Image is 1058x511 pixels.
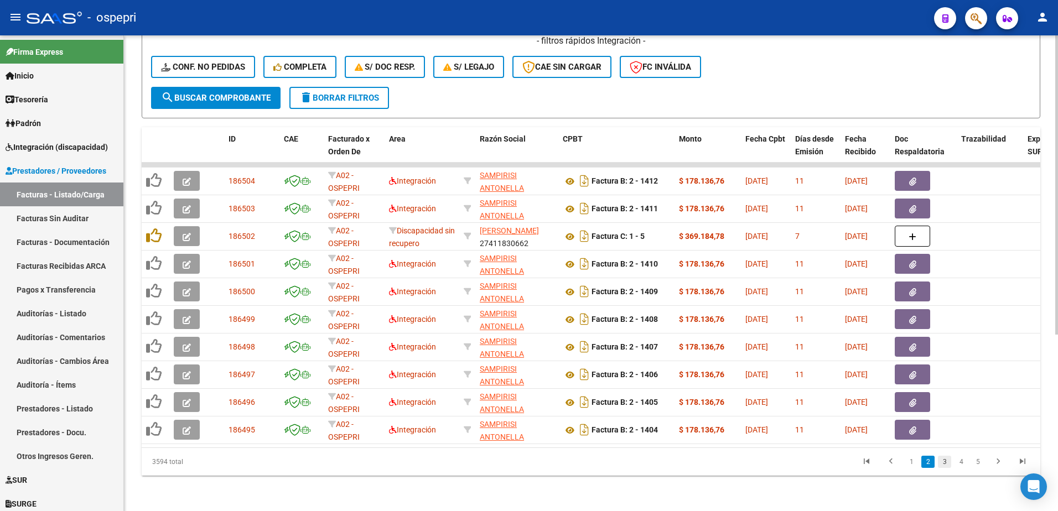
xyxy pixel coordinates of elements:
[679,315,724,324] strong: $ 178.136,76
[480,225,554,248] div: 27411830662
[328,420,360,441] span: A02 - OSPEPRI
[279,127,324,176] datatable-header-cell: CAE
[480,335,554,358] div: 27358862883
[795,425,804,434] span: 11
[480,280,554,303] div: 27358862883
[480,418,554,441] div: 27358862883
[577,393,592,411] i: Descargar documento
[480,337,524,358] span: SAMPIRISI ANTONELLA
[745,259,768,268] span: [DATE]
[151,56,255,78] button: Conf. no pedidas
[841,127,890,176] datatable-header-cell: Fecha Recibido
[936,452,953,471] li: page 3
[161,62,245,72] span: Conf. no pedidas
[795,287,804,296] span: 11
[679,287,724,296] strong: $ 178.136,76
[229,315,255,324] span: 186499
[592,177,658,186] strong: Factura B: 2 - 1412
[480,171,524,192] span: SAMPIRISI ANTONELLA
[328,226,360,248] span: A02 - OSPEPRI
[151,87,281,109] button: Buscar Comprobante
[328,392,360,414] span: A02 - OSPEPRI
[558,127,675,176] datatable-header-cell: CPBT
[745,398,768,406] span: [DATE]
[845,370,868,379] span: [DATE]
[845,232,868,241] span: [DATE]
[745,176,768,185] span: [DATE]
[745,315,768,324] span: [DATE]
[957,127,1023,176] datatable-header-cell: Trazabilidad
[795,176,804,185] span: 11
[480,226,539,235] span: [PERSON_NAME]
[577,310,592,328] i: Descargar documento
[229,370,255,379] span: 186497
[592,371,658,379] strong: Factura B: 2 - 1406
[263,56,336,78] button: Completa
[6,165,106,177] span: Prestadores / Proveedores
[229,176,255,185] span: 186504
[741,127,791,176] datatable-header-cell: Fecha Cpbt
[480,390,554,414] div: 27358862883
[522,62,601,72] span: CAE SIN CARGAR
[880,456,901,468] a: go to previous page
[480,197,554,220] div: 27358862883
[592,315,658,324] strong: Factura B: 2 - 1408
[563,134,583,143] span: CPBT
[592,232,645,241] strong: Factura C: 1 - 5
[679,176,724,185] strong: $ 178.136,76
[328,337,360,358] span: A02 - OSPEPRI
[6,141,108,153] span: Integración (discapacidad)
[577,421,592,439] i: Descargar documento
[480,134,526,143] span: Razón Social
[389,259,436,268] span: Integración
[679,370,724,379] strong: $ 178.136,76
[679,232,724,241] strong: $ 369.184,78
[675,127,741,176] datatable-header-cell: Monto
[1036,11,1049,24] mat-icon: person
[151,35,1031,47] h4: - filtros rápidos Integración -
[845,425,868,434] span: [DATE]
[328,199,360,220] span: A02 - OSPEPRI
[795,204,804,213] span: 11
[795,315,804,324] span: 11
[921,456,935,468] a: 2
[6,93,48,106] span: Tesorería
[592,398,658,407] strong: Factura B: 2 - 1405
[6,46,63,58] span: Firma Express
[328,309,360,331] span: A02 - OSPEPRI
[433,56,504,78] button: S/ legajo
[229,342,255,351] span: 186498
[480,363,554,386] div: 27358862883
[620,56,701,78] button: FC Inválida
[284,134,298,143] span: CAE
[328,171,360,192] span: A02 - OSPEPRI
[480,281,524,303] span: SAMPIRISI ANTONELLA
[745,204,768,213] span: [DATE]
[289,87,389,109] button: Borrar Filtros
[480,309,524,331] span: SAMPIRISI ANTONELLA
[161,93,271,103] span: Buscar Comprobante
[6,474,27,486] span: SUR
[845,134,876,156] span: Fecha Recibido
[890,127,957,176] datatable-header-cell: Doc Respaldatoria
[480,254,524,275] span: SAMPIRISI ANTONELLA
[480,364,524,386] span: SAMPIRISI ANTONELLA
[679,204,724,213] strong: $ 178.136,76
[87,6,136,30] span: - ospepri
[795,134,834,156] span: Días desde Emisión
[845,398,868,406] span: [DATE]
[389,370,436,379] span: Integración
[389,287,436,296] span: Integración
[577,172,592,190] i: Descargar documento
[577,366,592,383] i: Descargar documento
[1020,473,1047,500] div: Open Intercom Messenger
[389,226,455,248] span: Discapacidad sin recupero
[229,425,255,434] span: 186495
[592,205,658,213] strong: Factura B: 2 - 1411
[512,56,611,78] button: CAE SIN CARGAR
[795,398,804,406] span: 11
[1012,456,1033,468] a: go to last page
[791,127,841,176] datatable-header-cell: Días desde Emisión
[905,456,918,468] a: 1
[856,456,877,468] a: go to first page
